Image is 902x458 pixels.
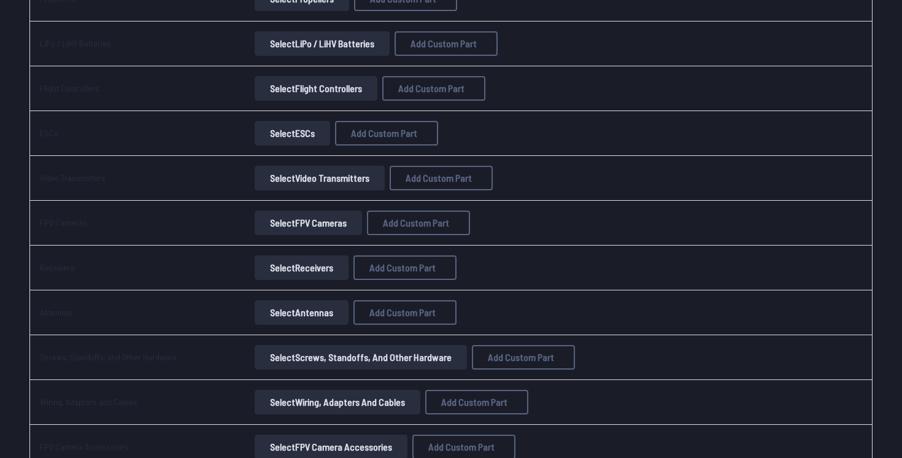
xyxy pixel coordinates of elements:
[398,83,464,93] span: Add Custom Part
[369,308,436,317] span: Add Custom Part
[255,390,420,414] button: SelectWiring, Adapters and Cables
[351,128,417,138] span: Add Custom Part
[395,31,498,56] button: Add Custom Part
[40,128,58,138] a: ESCs
[40,217,87,228] a: FPV Cameras
[252,76,380,101] a: SelectFlight Controllers
[40,397,137,407] a: Wiring, Adapters and Cables
[40,173,106,183] a: Video Transmitters
[252,255,351,280] a: SelectReceivers
[255,76,377,101] button: SelectFlight Controllers
[406,173,472,183] span: Add Custom Part
[40,262,75,273] a: Receivers
[40,38,111,49] a: LiPo / LiHV Batteries
[252,166,387,190] a: SelectVideo Transmitters
[40,83,99,93] a: Flight Controllers
[252,121,333,146] a: SelectESCs
[383,218,449,228] span: Add Custom Part
[255,31,390,56] button: SelectLiPo / LiHV Batteries
[40,352,177,362] a: Screws, Standoffs, and Other Hardware
[382,76,485,101] button: Add Custom Part
[255,121,330,146] button: SelectESCs
[252,31,392,56] a: SelectLiPo / LiHV Batteries
[353,255,457,280] button: Add Custom Part
[390,166,493,190] button: Add Custom Part
[472,345,575,370] button: Add Custom Part
[255,211,362,235] button: SelectFPV Cameras
[369,263,436,273] span: Add Custom Part
[411,39,477,49] span: Add Custom Part
[255,255,349,280] button: SelectReceivers
[252,345,469,370] a: SelectScrews, Standoffs, and Other Hardware
[488,352,554,362] span: Add Custom Part
[40,307,72,317] a: Antennas
[353,300,457,325] button: Add Custom Part
[255,300,349,325] button: SelectAntennas
[252,211,364,235] a: SelectFPV Cameras
[252,390,423,414] a: SelectWiring, Adapters and Cables
[441,397,507,407] span: Add Custom Part
[40,441,128,452] a: FPV Camera Accessories
[255,345,467,370] button: SelectScrews, Standoffs, and Other Hardware
[425,390,528,414] button: Add Custom Part
[335,121,438,146] button: Add Custom Part
[252,300,351,325] a: SelectAntennas
[428,442,495,452] span: Add Custom Part
[367,211,470,235] button: Add Custom Part
[255,166,385,190] button: SelectVideo Transmitters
